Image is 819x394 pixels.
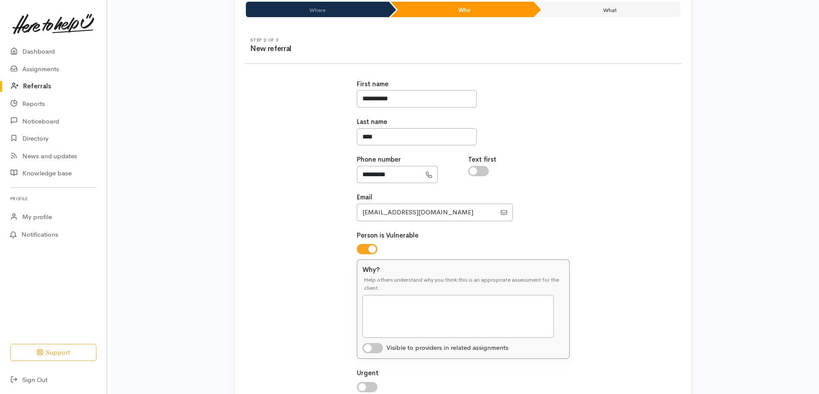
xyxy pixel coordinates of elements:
label: Phone number [357,155,401,165]
label: Person is Vulnerable [357,231,418,241]
h3: New referral [250,45,463,53]
h6: Step 2 of 3 [250,38,463,42]
li: Who [391,2,534,17]
label: First name [357,79,389,89]
li: Where [246,2,389,17]
h6: Profile [10,193,96,205]
div: Visible to providers in related assignments [386,343,508,353]
label: Text first [468,155,496,165]
label: Email [357,192,372,202]
li: What [535,2,680,17]
label: Why? [362,265,380,275]
label: Urgent [357,368,379,378]
div: Help others understand why you think this is an appropriate assessment for the client. [362,276,564,295]
label: Last name [357,117,387,127]
button: Support [10,344,96,361]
